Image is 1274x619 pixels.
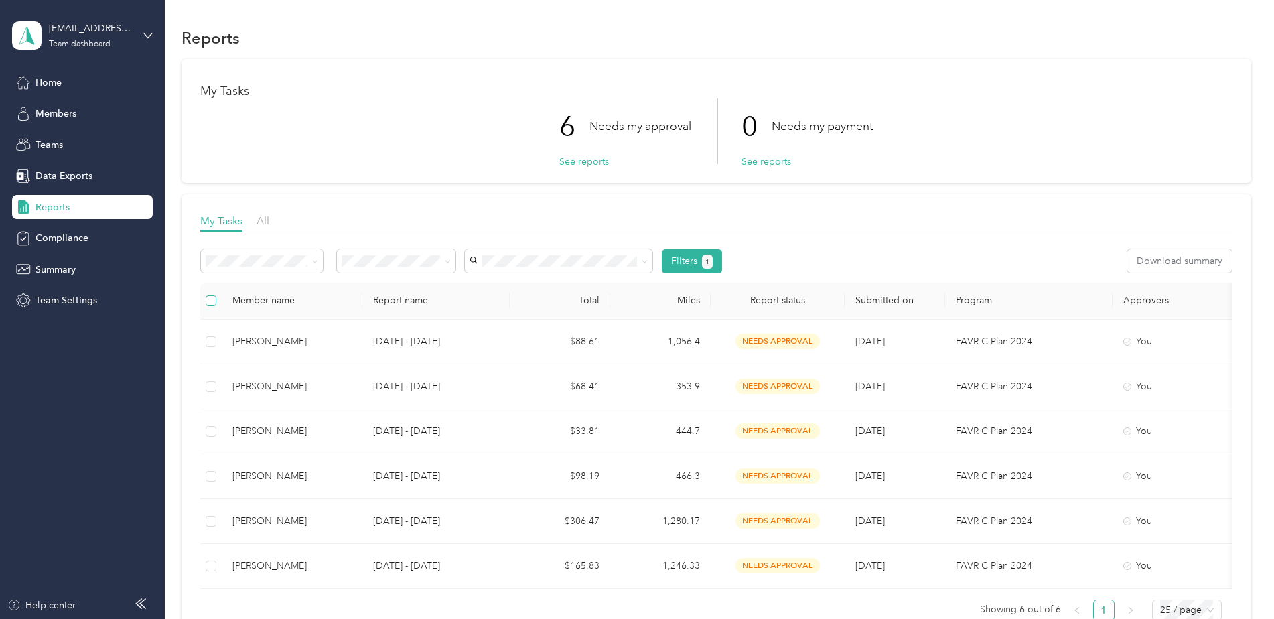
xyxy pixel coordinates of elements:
span: Team Settings [36,293,97,307]
span: Members [36,107,76,121]
button: 1 [702,255,713,269]
th: Approvers [1113,283,1247,320]
span: Reports [36,200,70,214]
div: You [1123,559,1236,573]
th: Member name [222,283,362,320]
span: needs approval [735,513,820,529]
div: You [1123,514,1236,529]
td: $33.81 [510,409,610,454]
div: You [1123,379,1236,394]
p: 0 [741,98,772,155]
span: Report status [721,295,834,306]
td: 444.7 [610,409,711,454]
p: FAVR C Plan 2024 [956,469,1102,484]
p: FAVR C Plan 2024 [956,514,1102,529]
span: [DATE] [855,515,885,527]
td: FAVR C Plan 2024 [945,544,1113,589]
td: $165.83 [510,544,610,589]
p: Needs my payment [772,118,873,135]
span: Summary [36,263,76,277]
div: [PERSON_NAME] [232,334,352,349]
span: needs approval [735,558,820,573]
span: needs approval [735,334,820,349]
button: See reports [741,155,791,169]
th: Program [945,283,1113,320]
span: Teams [36,138,63,152]
div: [PERSON_NAME] [232,379,352,394]
td: 353.9 [610,364,711,409]
div: [EMAIL_ADDRESS][PERSON_NAME][DOMAIN_NAME] [49,21,133,36]
span: My Tasks [200,214,242,227]
th: Submitted on [845,283,945,320]
span: left [1073,606,1081,614]
h1: Reports [182,31,240,45]
p: FAVR C Plan 2024 [956,559,1102,573]
td: $88.61 [510,320,610,364]
div: Miles [621,295,700,306]
button: Download summary [1127,249,1232,273]
span: 1 [705,256,709,268]
td: 1,246.33 [610,544,711,589]
p: [DATE] - [DATE] [373,469,499,484]
td: FAVR C Plan 2024 [945,409,1113,454]
p: 6 [559,98,589,155]
iframe: Everlance-gr Chat Button Frame [1199,544,1274,619]
div: [PERSON_NAME] [232,559,352,573]
td: FAVR C Plan 2024 [945,364,1113,409]
div: [PERSON_NAME] [232,514,352,529]
td: FAVR C Plan 2024 [945,320,1113,364]
p: FAVR C Plan 2024 [956,334,1102,349]
div: [PERSON_NAME] [232,469,352,484]
p: [DATE] - [DATE] [373,559,499,573]
span: needs approval [735,423,820,439]
span: [DATE] [855,470,885,482]
div: You [1123,334,1236,349]
div: Member name [232,295,352,306]
div: You [1123,469,1236,484]
td: $68.41 [510,364,610,409]
td: 1,056.4 [610,320,711,364]
div: Team dashboard [49,40,111,48]
td: $98.19 [510,454,610,499]
span: [DATE] [855,560,885,571]
p: FAVR C Plan 2024 [956,379,1102,394]
p: FAVR C Plan 2024 [956,424,1102,439]
p: [DATE] - [DATE] [373,334,499,349]
span: Data Exports [36,169,92,183]
p: [DATE] - [DATE] [373,514,499,529]
span: Home [36,76,62,90]
span: All [257,214,269,227]
p: Needs my approval [589,118,691,135]
td: FAVR C Plan 2024 [945,499,1113,544]
td: 466.3 [610,454,711,499]
td: 1,280.17 [610,499,711,544]
span: [DATE] [855,381,885,392]
p: [DATE] - [DATE] [373,379,499,394]
button: Filters1 [662,249,723,273]
span: Compliance [36,231,88,245]
span: [DATE] [855,425,885,437]
span: needs approval [735,468,820,484]
div: You [1123,424,1236,439]
span: [DATE] [855,336,885,347]
td: FAVR C Plan 2024 [945,454,1113,499]
button: Help center [7,598,76,612]
div: [PERSON_NAME] [232,424,352,439]
span: right [1127,606,1135,614]
p: [DATE] - [DATE] [373,424,499,439]
h1: My Tasks [200,84,1232,98]
th: Report name [362,283,510,320]
button: See reports [559,155,609,169]
span: needs approval [735,379,820,394]
div: Total [520,295,599,306]
td: $306.47 [510,499,610,544]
